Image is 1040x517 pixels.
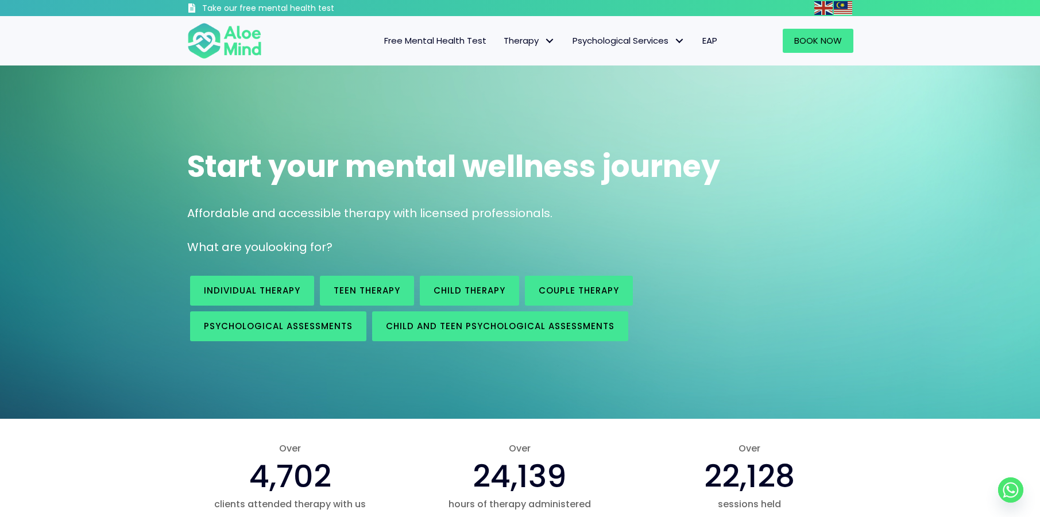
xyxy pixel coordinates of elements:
a: Individual therapy [190,276,314,306]
p: Affordable and accessible therapy with licensed professionals. [187,205,853,222]
span: Individual therapy [204,284,300,296]
a: Take our free mental health test [187,3,396,16]
span: Free Mental Health Test [384,34,486,47]
span: What are you [187,239,265,255]
span: Teen Therapy [334,284,400,296]
a: Book Now [783,29,853,53]
span: Therapy [504,34,555,47]
span: Over [646,442,853,455]
span: 22,128 [704,454,795,498]
span: hours of therapy administered [416,497,623,511]
span: Start your mental wellness journey [187,145,720,187]
img: en [814,1,833,15]
span: Psychological Services: submenu [671,33,688,49]
img: ms [834,1,852,15]
nav: Menu [277,29,726,53]
a: Teen Therapy [320,276,414,306]
a: TherapyTherapy: submenu [495,29,564,53]
span: Psychological Services [573,34,685,47]
span: Book Now [794,34,842,47]
span: EAP [702,34,717,47]
span: Couple therapy [539,284,619,296]
span: Child Therapy [434,284,505,296]
a: Free Mental Health Test [376,29,495,53]
a: Child and Teen Psychological assessments [372,311,628,341]
a: EAP [694,29,726,53]
a: English [814,1,834,14]
a: Psychological ServicesPsychological Services: submenu [564,29,694,53]
a: Child Therapy [420,276,519,306]
span: 24,139 [473,454,567,498]
span: Therapy: submenu [542,33,558,49]
a: Whatsapp [998,477,1023,503]
span: sessions held [646,497,853,511]
span: clients attended therapy with us [187,497,394,511]
a: Psychological assessments [190,311,366,341]
span: 4,702 [249,454,331,498]
span: looking for? [265,239,333,255]
img: Aloe mind Logo [187,22,262,60]
span: Psychological assessments [204,320,353,332]
span: Child and Teen Psychological assessments [386,320,614,332]
a: Malay [834,1,853,14]
span: Over [187,442,394,455]
span: Over [416,442,623,455]
a: Couple therapy [525,276,633,306]
h3: Take our free mental health test [202,3,396,14]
